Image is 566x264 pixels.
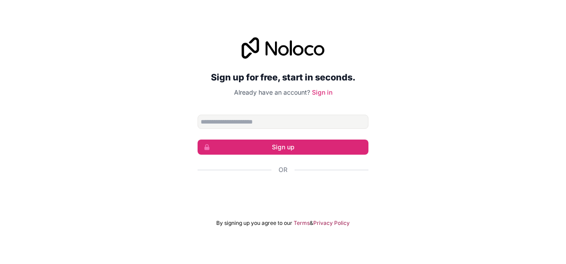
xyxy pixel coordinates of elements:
[234,88,310,96] span: Already have an account?
[198,69,368,85] h2: Sign up for free, start in seconds.
[310,220,313,227] span: &
[312,88,332,96] a: Sign in
[279,165,287,174] span: Or
[216,220,292,227] span: By signing up you agree to our
[313,220,350,227] a: Privacy Policy
[294,220,310,227] a: Terms
[198,115,368,129] input: Email address
[198,140,368,155] button: Sign up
